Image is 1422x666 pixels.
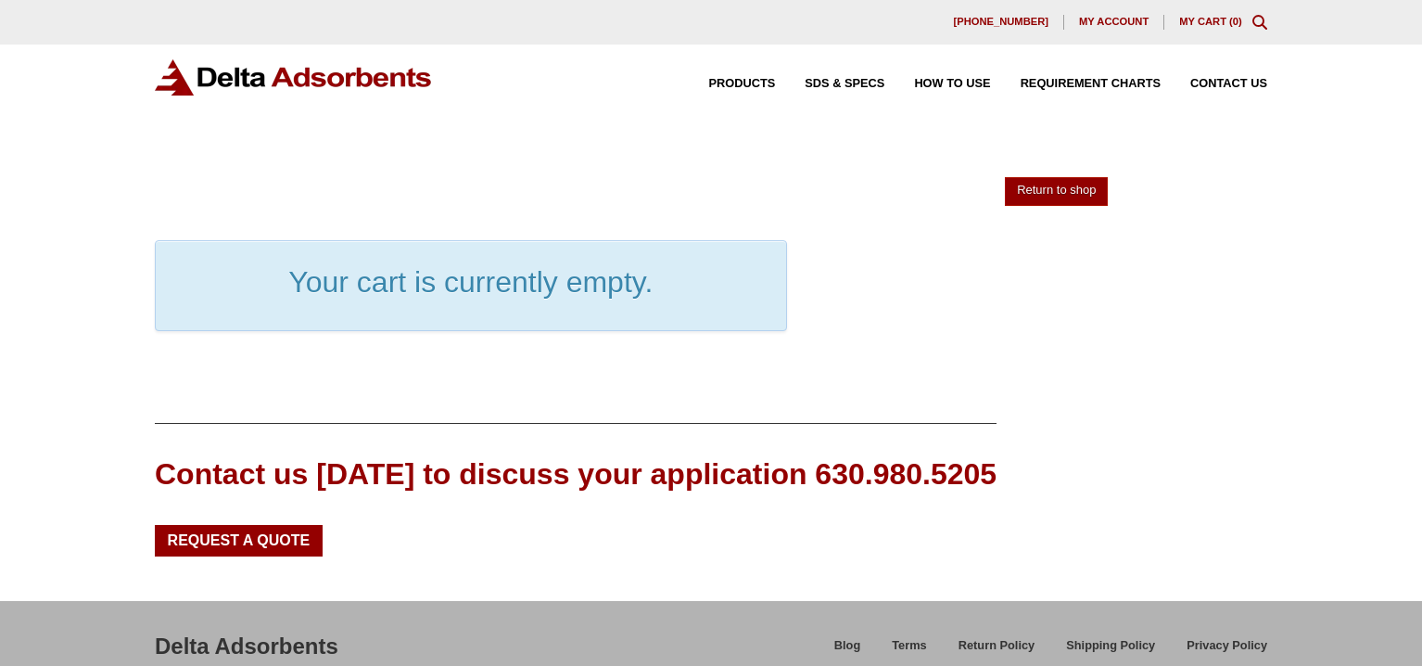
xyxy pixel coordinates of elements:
[155,59,433,96] img: Delta Adsorbents
[709,78,776,90] span: Products
[155,454,997,495] div: Contact us [DATE] to discuss your application 630.980.5205
[1161,78,1267,90] a: Contact Us
[1021,78,1161,90] span: Requirement Charts
[679,78,776,90] a: Products
[953,17,1048,27] span: [PHONE_NUMBER]
[155,631,338,662] div: Delta Adsorbents
[805,78,884,90] span: SDS & SPECS
[155,525,323,557] a: Request a Quote
[1187,640,1267,652] span: Privacy Policy
[1005,177,1108,206] a: Return to shop
[1079,17,1149,27] span: My account
[1066,640,1155,652] span: Shipping Policy
[938,15,1064,30] a: [PHONE_NUMBER]
[775,78,884,90] a: SDS & SPECS
[1064,15,1164,30] a: My account
[991,78,1161,90] a: Requirement Charts
[155,240,787,331] div: Your cart is currently empty.
[834,640,860,652] span: Blog
[168,533,311,548] span: Request a Quote
[892,640,926,652] span: Terms
[1190,78,1267,90] span: Contact Us
[914,78,990,90] span: How to Use
[959,640,1035,652] span: Return Policy
[884,78,990,90] a: How to Use
[1233,16,1238,27] span: 0
[1252,15,1267,30] div: Toggle Modal Content
[1179,16,1242,27] a: My Cart (0)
